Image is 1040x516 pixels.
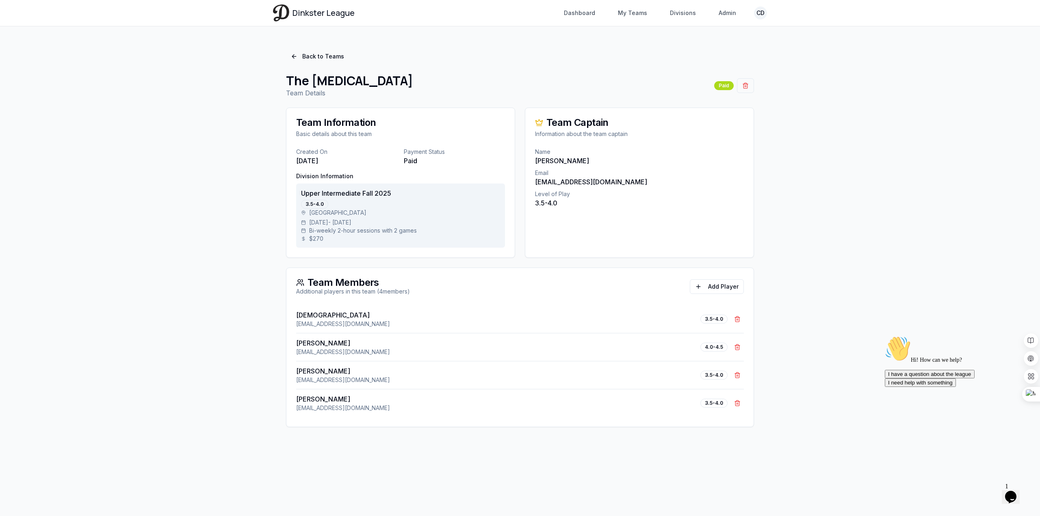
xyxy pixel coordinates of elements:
span: Hi! How can we help? [3,24,80,30]
div: Team Information [296,118,505,127]
a: My Teams [613,6,652,20]
button: CD [754,6,767,19]
p: Payment Status [404,148,505,156]
a: Admin [714,6,741,20]
div: Team Captain [535,118,744,127]
button: I have a question about the league [3,37,93,46]
p: [PERSON_NAME] [296,394,390,404]
div: $ 270 [301,235,500,243]
h1: The [MEDICAL_DATA] [286,73,413,88]
div: 3.5-4.0 [700,399,728,408]
p: Level of Play [535,190,744,198]
div: 3.5-4.0 [301,200,328,209]
p: Division Information [296,172,505,180]
div: Paid [714,81,734,90]
span: [DATE] - [DATE] [309,218,351,227]
iframe: chat widget [1002,479,1028,504]
p: [PERSON_NAME] [296,338,390,348]
img: :wave: [3,3,29,29]
div: Information about the team captain [535,130,744,138]
p: [EMAIL_ADDRESS][DOMAIN_NAME] [296,404,390,412]
p: Created On [296,148,397,156]
p: 3.5-4.0 [535,198,744,208]
p: [EMAIL_ADDRESS][DOMAIN_NAME] [296,376,390,384]
p: [EMAIL_ADDRESS][DOMAIN_NAME] [535,177,744,187]
p: [EMAIL_ADDRESS][DOMAIN_NAME] [296,348,390,356]
a: Dinkster League [273,4,355,21]
div: Basic details about this team [296,130,505,138]
div: Team Members [296,278,410,287]
a: Back to Teams [286,49,349,64]
div: 3.5-4.0 [700,315,728,324]
p: [DEMOGRAPHIC_DATA] [296,310,390,320]
p: Upper Intermediate Fall 2025 [301,188,500,198]
img: Dinkster [273,4,289,21]
p: Name [535,148,744,156]
p: [PERSON_NAME] [535,156,744,166]
span: Bi-weekly 2-hour sessions with 2 games [309,227,417,235]
p: [PERSON_NAME] [296,366,390,376]
button: I need help with something [3,46,74,54]
span: Dinkster League [292,7,355,19]
a: Dashboard [559,6,600,20]
p: Paid [404,156,505,166]
div: Additional players in this team ( 4 members) [296,287,410,296]
p: Team Details [286,88,413,98]
iframe: chat widget [882,332,1028,475]
p: [DATE] [296,156,397,166]
p: [EMAIL_ADDRESS][DOMAIN_NAME] [296,320,390,328]
span: [GEOGRAPHIC_DATA] [309,209,366,217]
a: Divisions [665,6,701,20]
p: Email [535,169,744,177]
div: 👋Hi! How can we help?I have a question about the leagueI need help with something [3,3,149,54]
div: 4.0-4.5 [700,343,728,352]
div: 3.5-4.0 [700,371,728,380]
button: Add Player [690,279,744,294]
